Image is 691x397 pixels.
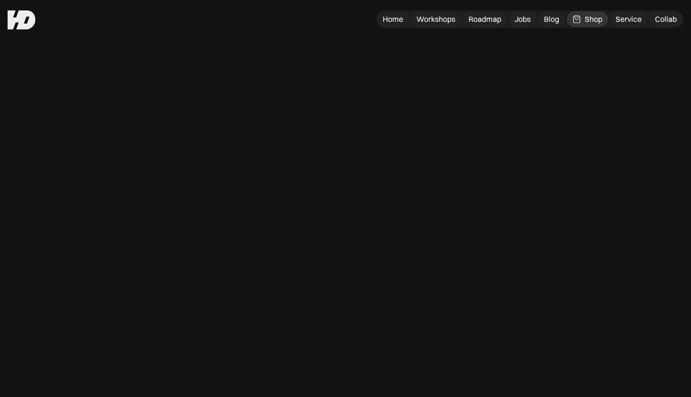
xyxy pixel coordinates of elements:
[383,14,403,24] div: Home
[649,11,682,27] a: Collab
[538,11,565,27] a: Blog
[411,11,461,27] a: Workshops
[544,14,559,24] div: Blog
[509,11,536,27] a: Jobs
[616,14,642,24] div: Service
[585,14,602,24] div: Shop
[567,11,608,27] a: Shop
[469,14,501,24] div: Roadmap
[515,14,531,24] div: Jobs
[655,14,677,24] div: Collab
[416,14,455,24] div: Workshops
[610,11,647,27] a: Service
[463,11,507,27] a: Roadmap
[377,11,409,27] a: Home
